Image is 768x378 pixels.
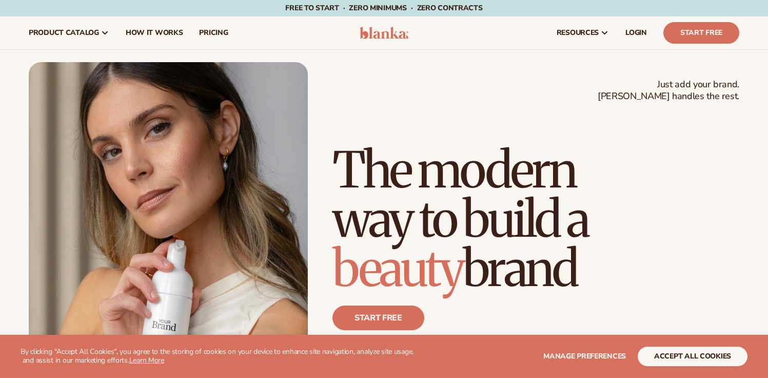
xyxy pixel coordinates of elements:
[625,29,647,37] span: LOGIN
[663,22,739,44] a: Start Free
[199,29,228,37] span: pricing
[557,29,599,37] span: resources
[332,306,424,330] a: Start free
[21,16,117,49] a: product catalog
[285,3,482,13] span: Free to start · ZERO minimums · ZERO contracts
[598,79,739,103] span: Just add your brand. [PERSON_NAME] handles the rest.
[129,355,164,365] a: Learn More
[360,27,408,39] img: logo
[638,347,747,366] button: accept all cookies
[126,29,183,37] span: How It Works
[29,29,99,37] span: product catalog
[617,16,655,49] a: LOGIN
[117,16,191,49] a: How It Works
[21,348,413,365] p: By clicking "Accept All Cookies", you agree to the storing of cookies on your device to enhance s...
[332,238,463,299] span: beauty
[332,145,739,293] h1: The modern way to build a brand
[548,16,617,49] a: resources
[543,347,626,366] button: Manage preferences
[543,351,626,361] span: Manage preferences
[191,16,236,49] a: pricing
